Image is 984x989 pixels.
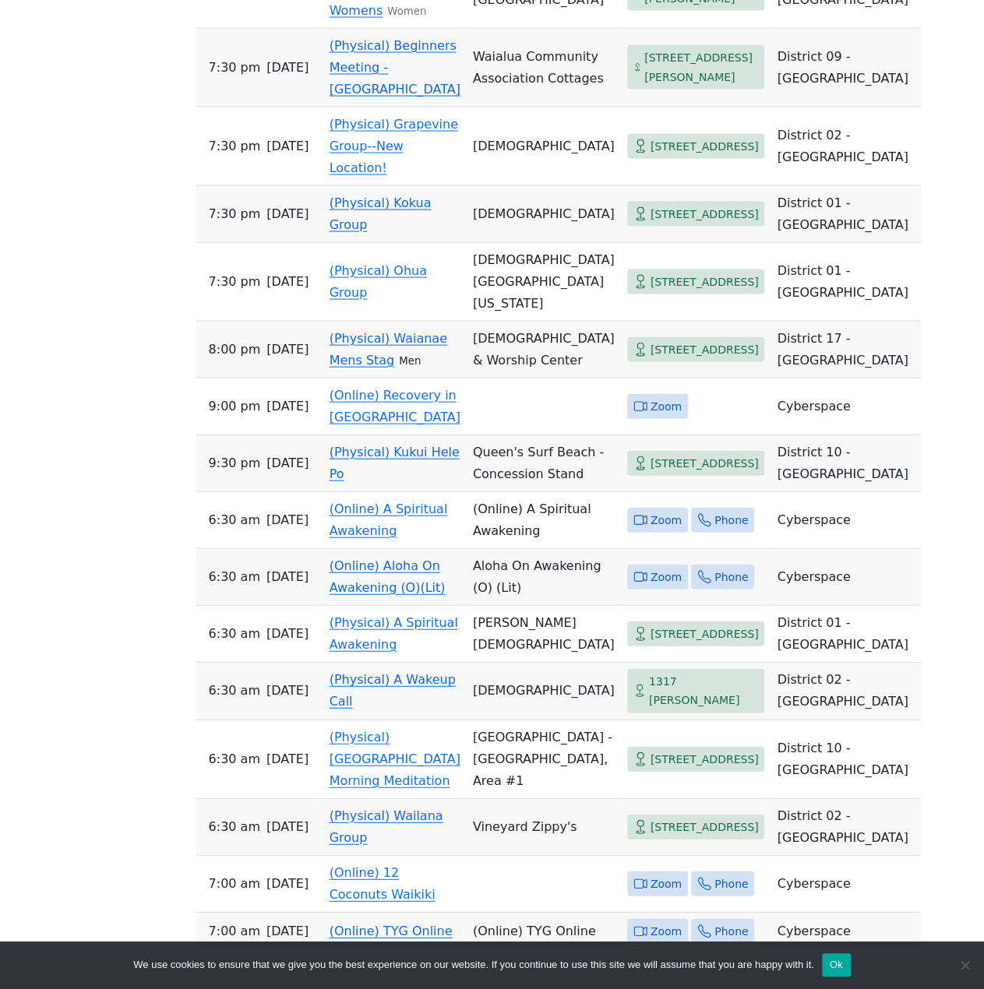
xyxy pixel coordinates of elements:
[209,57,261,79] span: 7:30 PM
[133,957,813,973] span: We use cookies to ensure that we give you the best experience on our website. If you continue to ...
[467,913,621,952] td: (Online) TYG Online
[651,750,759,769] span: [STREET_ADDRESS]
[330,615,458,652] a: (Physical) A Spiritual Awakening
[266,271,309,293] span: [DATE]
[467,492,621,549] td: (Online) A Spiritual Awakening
[771,913,920,952] td: Cyberspace
[266,136,309,157] span: [DATE]
[266,509,309,531] span: [DATE]
[651,922,682,941] span: Zoom
[266,396,309,417] span: [DATE]
[330,445,460,481] a: (Physical) Kukui Hele Po
[330,195,432,232] a: (Physical) Kokua Group
[266,339,309,361] span: [DATE]
[330,924,453,938] a: (Online) TYG Online
[771,378,920,435] td: Cyberspace
[330,730,460,788] a: (Physical) [GEOGRAPHIC_DATA] Morning Meditation
[330,331,447,368] a: (Physical) Waianae Mens Stag
[467,186,621,243] td: [DEMOGRAPHIC_DATA]
[467,606,621,663] td: [PERSON_NAME][DEMOGRAPHIC_DATA]
[714,511,748,530] span: Phone
[714,568,748,587] span: Phone
[467,720,621,799] td: [GEOGRAPHIC_DATA] - [GEOGRAPHIC_DATA], Area #1
[399,355,421,367] small: Men
[714,875,748,894] span: Phone
[266,816,309,838] span: [DATE]
[209,203,261,225] span: 7:30 PM
[467,107,621,186] td: [DEMOGRAPHIC_DATA]
[266,748,309,770] span: [DATE]
[330,38,460,97] a: (Physical) Beginners Meeting - [GEOGRAPHIC_DATA]
[771,856,920,913] td: Cyberspace
[467,663,621,720] td: [DEMOGRAPHIC_DATA]
[651,397,682,417] span: Zoom
[209,396,261,417] span: 9:00 PM
[771,606,920,663] td: District 01 - [GEOGRAPHIC_DATA]
[266,873,309,895] span: [DATE]
[771,322,920,378] td: District 17 - [GEOGRAPHIC_DATA]
[467,243,621,322] td: [DEMOGRAPHIC_DATA][GEOGRAPHIC_DATA][US_STATE]
[651,511,682,530] span: Zoom
[330,502,448,538] a: (Online) A Spiritual Awakening
[651,875,682,894] span: Zoom
[330,808,443,845] a: (Physical) Wailana Group
[644,48,759,86] span: [STREET_ADDRESS][PERSON_NAME]
[771,186,920,243] td: District 01 - [GEOGRAPHIC_DATA]
[651,340,759,360] span: [STREET_ADDRESS]
[467,435,621,492] td: Queen's Surf Beach - Concession Stand
[771,663,920,720] td: District 02 - [GEOGRAPHIC_DATA]
[771,720,920,799] td: District 10 - [GEOGRAPHIC_DATA]
[771,29,920,107] td: District 09 - [GEOGRAPHIC_DATA]
[771,549,920,606] td: Cyberspace
[771,799,920,856] td: District 02 - [GEOGRAPHIC_DATA]
[209,136,261,157] span: 7:30 PM
[209,680,260,702] span: 6:30 AM
[330,865,436,902] a: (Online) 12 Coconuts Waikiki
[822,953,851,977] button: Ok
[330,558,446,595] a: (Online) Aloha On Awakening (O)(Lit)
[209,509,260,531] span: 6:30 AM
[651,137,759,157] span: [STREET_ADDRESS]
[957,957,972,973] span: No
[771,243,920,322] td: District 01 - [GEOGRAPHIC_DATA]
[209,623,260,645] span: 6:30 AM
[330,117,458,175] a: (Physical) Grapevine Group--New Location!
[714,922,748,941] span: Phone
[266,623,309,645] span: [DATE]
[330,672,456,709] a: (Physical) A Wakeup Call
[209,339,261,361] span: 8:00 PM
[266,57,309,79] span: [DATE]
[651,568,682,587] span: Zoom
[467,322,621,378] td: [DEMOGRAPHIC_DATA] & Worship Center
[467,549,621,606] td: Aloha On Awakening (O) (Lit)
[387,5,426,17] small: Women
[209,566,260,588] span: 6:30 AM
[330,263,427,300] a: (Physical) Ohua Group
[651,454,759,473] span: [STREET_ADDRESS]
[209,816,260,838] span: 6:30 AM
[771,435,920,492] td: District 10 - [GEOGRAPHIC_DATA]
[266,203,309,225] span: [DATE]
[209,452,261,474] span: 9:30 PM
[651,273,759,292] span: [STREET_ADDRESS]
[209,873,260,895] span: 7:00 AM
[467,29,621,107] td: Waialua Community Association Cottages
[771,492,920,549] td: Cyberspace
[266,452,309,474] span: [DATE]
[771,107,920,186] td: District 02 - [GEOGRAPHIC_DATA]
[209,271,261,293] span: 7:30 PM
[651,818,759,837] span: [STREET_ADDRESS]
[330,388,460,424] a: (Online) Recovery in [GEOGRAPHIC_DATA]
[651,205,759,224] span: [STREET_ADDRESS]
[467,799,621,856] td: Vineyard Zippy's
[266,566,309,588] span: [DATE]
[209,920,260,942] span: 7:00 AM
[649,672,759,710] span: 1317 [PERSON_NAME]
[651,625,759,644] span: [STREET_ADDRESS]
[266,680,309,702] span: [DATE]
[266,920,309,942] span: [DATE]
[209,748,260,770] span: 6:30 AM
